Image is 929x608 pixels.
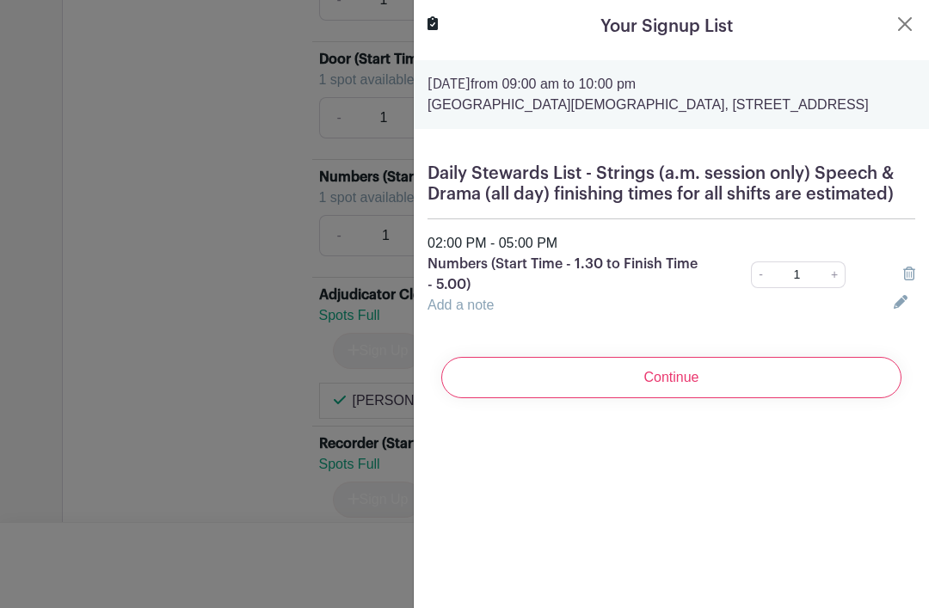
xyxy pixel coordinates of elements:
strong: [DATE] [428,77,471,91]
h5: Your Signup List [600,14,733,40]
a: - [751,261,770,288]
p: from 09:00 am to 10:00 pm [428,74,915,95]
a: + [824,261,846,288]
p: [GEOGRAPHIC_DATA][DEMOGRAPHIC_DATA], [STREET_ADDRESS] [428,95,915,115]
a: Add a note [428,298,494,312]
div: 02:00 PM - 05:00 PM [417,233,926,254]
p: Numbers (Start Time - 1.30 to Finish Time - 5.00) [428,254,704,295]
button: Close [895,14,915,34]
h5: Daily Stewards List - Strings (a.m. session only) Speech & Drama (all day) finishing times for al... [428,163,915,205]
input: Continue [441,357,901,398]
